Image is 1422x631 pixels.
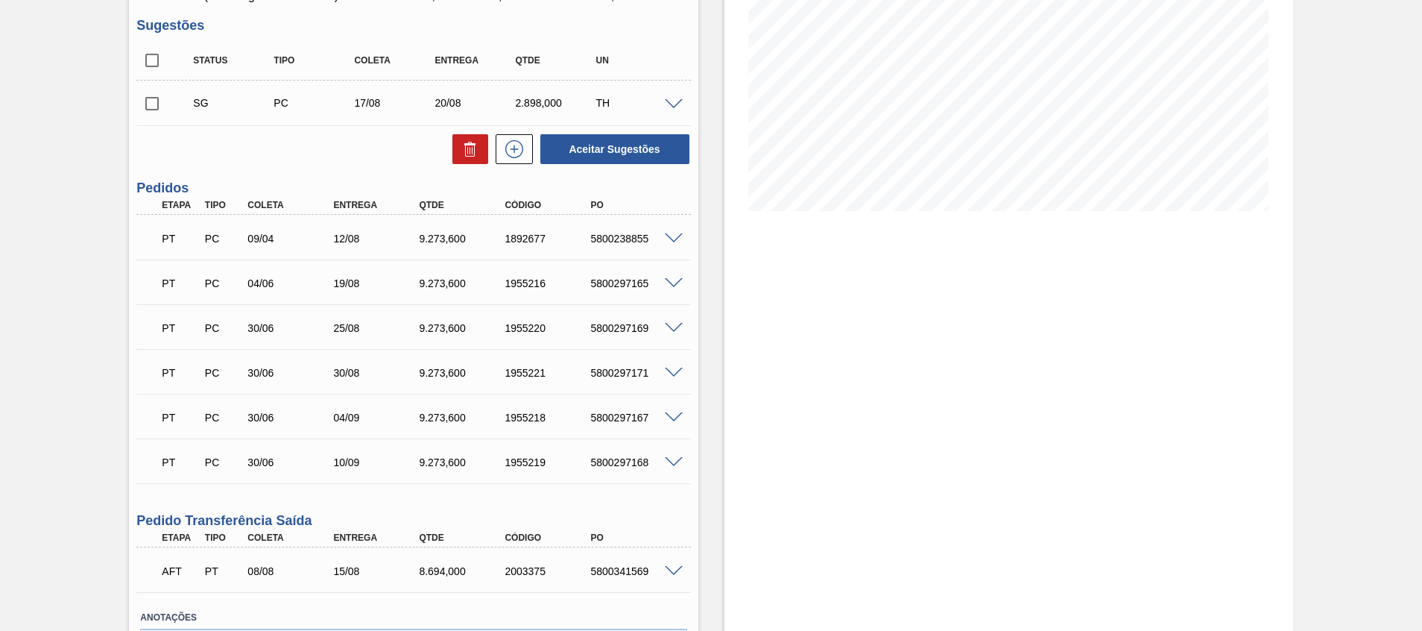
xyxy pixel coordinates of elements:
[587,200,683,210] div: PO
[415,322,511,334] div: 9.273,600
[189,97,279,109] div: Sugestão Criada
[162,565,199,577] p: AFT
[201,322,246,334] div: Pedido de Compra
[329,277,426,289] div: 19/08/2025
[501,200,597,210] div: Código
[587,367,683,379] div: 5800297171
[158,555,203,588] div: Aguardando Fornecimento
[501,565,597,577] div: 2003375
[511,55,601,66] div: Qtde
[136,180,690,196] h3: Pedidos
[592,55,681,66] div: UN
[329,412,426,424] div: 04/09/2025
[162,322,199,334] p: PT
[533,133,691,166] div: Aceitar Sugestões
[415,277,511,289] div: 9.273,600
[415,367,511,379] div: 9.273,600
[488,134,533,164] div: Nova sugestão
[201,412,246,424] div: Pedido de Compra
[431,55,520,66] div: Entrega
[501,233,597,245] div: 1892677
[415,456,511,468] div: 9.273,600
[136,18,690,34] h3: Sugestões
[540,134,689,164] button: Aceitar Sugestões
[244,200,340,210] div: Coleta
[431,97,520,109] div: 20/08/2025
[329,322,426,334] div: 25/08/2025
[501,277,597,289] div: 1955216
[415,233,511,245] div: 9.273,600
[329,233,426,245] div: 12/08/2025
[158,267,203,300] div: Pedido em Trânsito
[329,200,426,210] div: Entrega
[244,367,340,379] div: 30/06/2025
[201,367,246,379] div: Pedido de Compra
[329,456,426,468] div: 10/09/2025
[201,456,246,468] div: Pedido de Compra
[587,533,683,543] div: PO
[445,134,488,164] div: Excluir Sugestões
[189,55,279,66] div: Status
[511,97,601,109] div: 2.898,000
[415,200,511,210] div: Qtde
[158,222,203,255] div: Pedido em Trânsito
[136,513,690,529] h3: Pedido Transferência Saída
[329,367,426,379] div: 30/08/2025
[158,533,203,543] div: Etapa
[162,456,199,468] p: PT
[501,322,597,334] div: 1955220
[587,277,683,289] div: 5800297165
[350,97,440,109] div: 17/08/2025
[162,412,199,424] p: PT
[329,533,426,543] div: Entrega
[587,456,683,468] div: 5800297168
[244,533,340,543] div: Coleta
[587,233,683,245] div: 5800238855
[162,277,199,289] p: PT
[415,533,511,543] div: Qtde
[501,456,597,468] div: 1955219
[158,357,203,389] div: Pedido em Trânsito
[201,200,246,210] div: Tipo
[270,97,359,109] div: Pedido de Compra
[244,456,340,468] div: 30/06/2025
[244,565,340,577] div: 08/08/2025
[201,277,246,289] div: Pedido de Compra
[587,322,683,334] div: 5800297169
[162,367,199,379] p: PT
[162,233,199,245] p: PT
[158,446,203,479] div: Pedido em Trânsito
[158,401,203,434] div: Pedido em Trânsito
[201,233,246,245] div: Pedido de Compra
[158,312,203,345] div: Pedido em Trânsito
[501,412,597,424] div: 1955218
[587,565,683,577] div: 5800341569
[244,233,340,245] div: 09/04/2025
[244,412,340,424] div: 30/06/2025
[415,412,511,424] div: 9.273,600
[201,533,246,543] div: Tipo
[140,607,686,629] label: Anotações
[158,200,203,210] div: Etapa
[329,565,426,577] div: 15/08/2025
[244,322,340,334] div: 30/06/2025
[587,412,683,424] div: 5800297167
[350,55,440,66] div: Coleta
[270,55,359,66] div: Tipo
[501,367,597,379] div: 1955221
[201,565,246,577] div: Pedido de Transferência
[244,277,340,289] div: 04/06/2025
[592,97,681,109] div: TH
[415,565,511,577] div: 8.694,000
[501,533,597,543] div: Código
